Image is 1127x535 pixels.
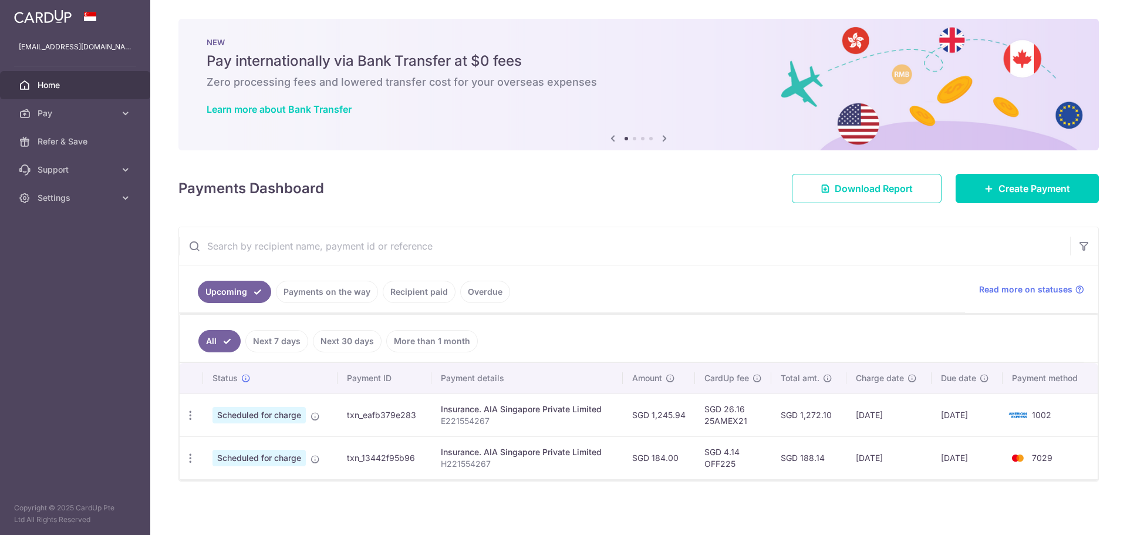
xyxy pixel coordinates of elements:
[38,192,115,204] span: Settings
[460,281,510,303] a: Overdue
[207,38,1071,47] p: NEW
[979,284,1072,295] span: Read more on statuses
[441,403,613,415] div: Insurance. AIA Singapore Private Limited
[704,372,749,384] span: CardUp fee
[212,407,306,423] span: Scheduled for charge
[623,393,695,436] td: SGD 1,245.94
[38,164,115,176] span: Support
[781,372,819,384] span: Total amt.
[998,181,1070,196] span: Create Payment
[19,41,131,53] p: [EMAIL_ADDRESS][DOMAIN_NAME]
[207,75,1071,89] h6: Zero processing fees and lowered transfer cost for your overseas expenses
[245,330,308,352] a: Next 7 days
[1006,451,1030,465] img: Bank Card
[313,330,382,352] a: Next 30 days
[623,436,695,479] td: SGD 184.00
[38,79,115,91] span: Home
[441,446,613,458] div: Insurance. AIA Singapore Private Limited
[207,52,1071,70] h5: Pay internationally via Bank Transfer at $0 fees
[771,393,846,436] td: SGD 1,272.10
[338,436,431,479] td: txn_13442f95b96
[846,393,932,436] td: [DATE]
[932,393,1003,436] td: [DATE]
[212,372,238,384] span: Status
[198,330,241,352] a: All
[338,393,431,436] td: txn_eafb379e283
[431,363,623,393] th: Payment details
[14,9,72,23] img: CardUp
[695,436,771,479] td: SGD 4.14 OFF225
[941,372,976,384] span: Due date
[38,136,115,147] span: Refer & Save
[835,181,913,196] span: Download Report
[198,281,271,303] a: Upcoming
[979,284,1084,295] a: Read more on statuses
[383,281,455,303] a: Recipient paid
[1052,500,1115,529] iframe: Opens a widget where you can find more information
[856,372,904,384] span: Charge date
[932,436,1003,479] td: [DATE]
[1032,410,1051,420] span: 1002
[792,174,942,203] a: Download Report
[338,363,431,393] th: Payment ID
[212,450,306,466] span: Scheduled for charge
[441,458,613,470] p: H221554267
[771,436,846,479] td: SGD 188.14
[1006,408,1030,422] img: Bank Card
[846,436,932,479] td: [DATE]
[178,178,324,199] h4: Payments Dashboard
[386,330,478,352] a: More than 1 month
[1003,363,1098,393] th: Payment method
[207,103,352,115] a: Learn more about Bank Transfer
[276,281,378,303] a: Payments on the way
[178,19,1099,150] img: Bank transfer banner
[695,393,771,436] td: SGD 26.16 25AMEX21
[1032,453,1052,463] span: 7029
[38,107,115,119] span: Pay
[179,227,1070,265] input: Search by recipient name, payment id or reference
[632,372,662,384] span: Amount
[956,174,1099,203] a: Create Payment
[441,415,613,427] p: E221554267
